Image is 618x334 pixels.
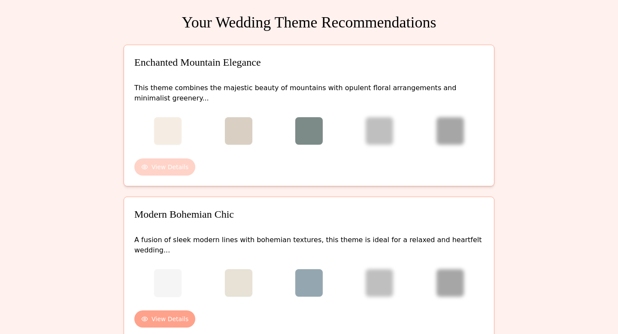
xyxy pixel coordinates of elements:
[134,235,484,255] p: A fusion of sleek modern lines with bohemian textures, this theme is ideal for a relaxed and hear...
[134,55,484,69] h3: Enchanted Mountain Elegance
[134,83,484,103] p: This theme combines the majestic beauty of mountains with opulent floral arrangements and minimal...
[134,310,195,328] button: View Details
[124,14,494,31] h1: Your Wedding Theme Recommendations
[134,158,195,176] button: View Details
[134,207,484,221] h3: Modern Bohemian Chic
